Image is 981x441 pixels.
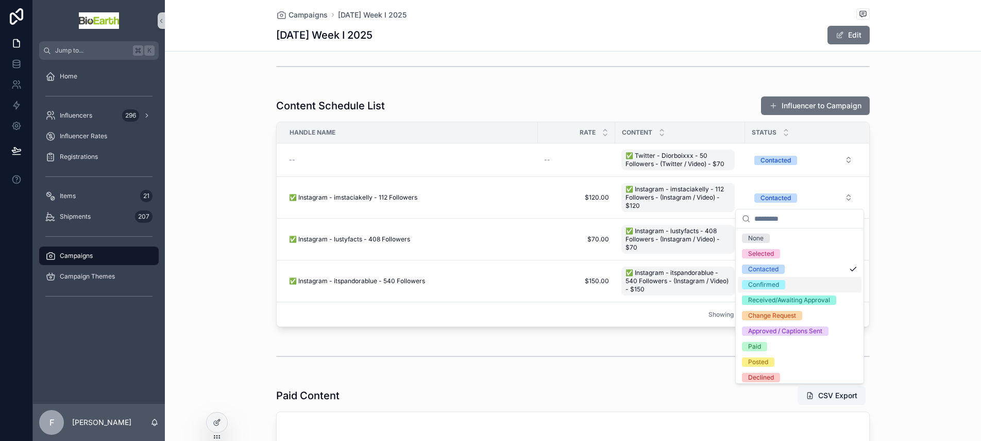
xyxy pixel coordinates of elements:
[736,228,864,383] div: Suggestions
[79,12,119,29] img: App logo
[748,311,796,320] div: Change Request
[625,185,731,210] span: ✅ Instagram - imstaciakelly - 112 Followers - (Instagram / Video) - $120
[289,277,532,285] a: ✅ Instagram - itspandorablue - 540 Followers
[746,151,861,169] button: Select Button
[276,99,385,113] h1: Content Schedule List
[33,60,165,318] div: scrollable content
[544,156,609,164] a: --
[748,373,774,382] div: Declined
[39,247,159,265] a: Campaigns
[544,277,609,285] a: $150.00
[621,223,739,256] a: ✅ Instagram - lustyfacts - 408 Followers - (Instagram / Video) - $70
[621,148,739,172] a: ✅ Twitter - Diorboixxx - 50 Followers - (Twitter / Video) - $70
[39,127,159,145] a: Influencer Rates
[289,156,532,164] a: --
[49,416,54,429] span: F
[276,388,340,403] h1: Paid Content
[289,277,425,285] span: ✅ Instagram - itspandorablue - 540 Followers
[122,109,139,122] div: 296
[135,210,153,223] div: 207
[60,72,77,80] span: Home
[60,111,92,120] span: Influencers
[338,10,407,20] a: [DATE] Week I 2025
[145,46,154,55] span: K
[625,227,731,252] span: ✅ Instagram - lustyfacts - 408 Followers - (Instagram / Video) - $70
[625,152,731,168] span: ✅ Twitter - Diorboixxx - 50 Followers - (Twitter / Video) - $70
[746,150,861,170] a: Select Button
[580,128,596,137] span: Rate
[72,417,131,428] p: [PERSON_NAME]
[276,10,328,20] a: Campaigns
[621,265,739,298] a: ✅ Instagram - itspandorablue - 540 Followers - (Instagram / Video) - $150
[39,267,159,286] a: Campaign Themes
[798,386,866,405] button: CSV Export
[748,296,830,305] div: Received/Awaiting Approval
[60,272,115,281] span: Campaign Themes
[748,265,779,274] div: Contacted
[289,10,328,20] span: Campaigns
[746,188,861,207] a: Select Button
[748,342,761,351] div: Paid
[289,156,295,164] span: --
[544,193,609,202] a: $120.00
[746,188,861,207] button: Select Button
[544,235,609,243] a: $70.00
[290,128,335,137] span: Handle Name
[60,192,76,200] span: Items
[289,193,532,202] a: ✅ Instagram - imstaciakelly - 112 Followers
[761,96,870,115] button: Influencer to Campaign
[60,153,98,161] span: Registrations
[748,280,779,289] div: Confirmed
[289,235,532,243] a: ✅ Instagram - lustyfacts - 408 Followers
[708,311,774,319] span: Showing 4 of 4 results
[621,181,739,214] a: ✅ Instagram - imstaciakelly - 112 Followers - (Instagram / Video) - $120
[544,156,550,164] span: --
[39,207,159,226] a: Shipments207
[289,193,417,202] span: ✅ Instagram - imstaciakelly - 112 Followers
[60,213,91,221] span: Shipments
[622,128,652,137] span: Content
[752,128,776,137] span: Status
[39,41,159,60] button: Jump to...K
[760,156,791,165] div: Contacted
[39,67,159,86] a: Home
[827,26,870,44] button: Edit
[289,235,410,243] span: ✅ Instagram - lustyfacts - 408 Followers
[60,252,93,260] span: Campaigns
[748,326,822,336] div: Approved / Captions Sent
[625,269,731,293] span: ✅ Instagram - itspandorablue - 540 Followers - (Instagram / Video) - $150
[140,190,153,202] div: 21
[276,28,373,42] h1: [DATE] Week I 2025
[39,106,159,125] a: Influencers296
[748,357,768,367] div: Posted
[39,187,159,205] a: Items21
[55,46,129,55] span: Jump to...
[760,193,791,203] div: Contacted
[60,132,107,140] span: Influencer Rates
[748,249,774,258] div: Selected
[748,234,764,243] div: None
[39,148,159,166] a: Registrations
